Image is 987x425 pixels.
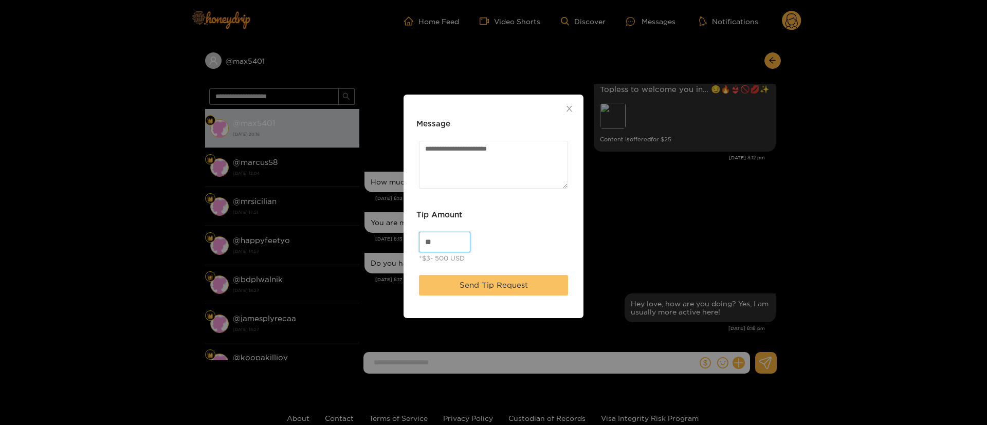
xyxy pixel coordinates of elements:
h3: Tip Amount [416,209,462,221]
button: Close [555,95,583,123]
span: Send Tip Request [460,279,528,291]
h3: Message [416,118,450,130]
button: Send Tip Request [419,275,568,295]
div: *$3- 500 USD [419,253,465,263]
span: close [565,105,573,113]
